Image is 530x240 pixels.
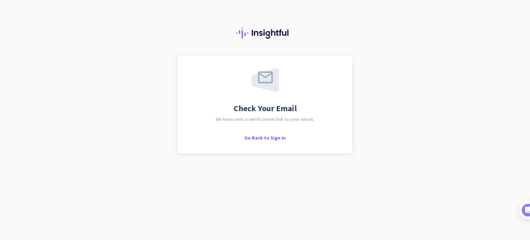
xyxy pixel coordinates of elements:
span: We have sent a verification link to your email. [216,117,314,122]
img: email-sent [252,68,279,92]
span: Go Back to Sign In [244,135,286,141]
img: Insightful [236,28,294,39]
span: Check Your Email [234,104,297,113]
